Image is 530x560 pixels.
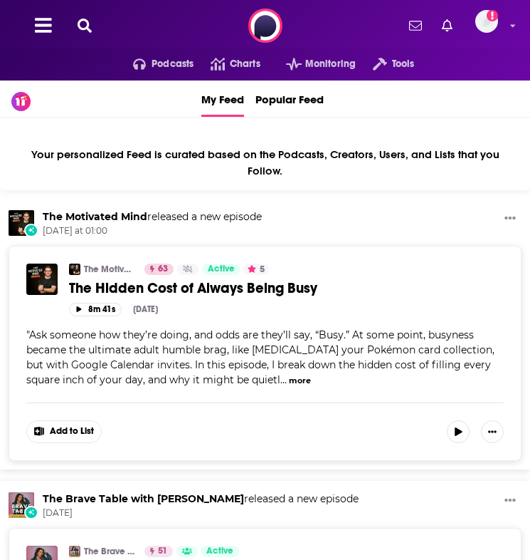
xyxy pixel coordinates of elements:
a: Logged in as sarahhallprinc [475,10,507,41]
a: Show notifications dropdown [436,14,458,38]
button: 5 [243,264,269,275]
span: [DATE] at 01:00 [43,225,262,237]
span: Logged in as sarahhallprinc [475,10,498,33]
a: My Feed [201,81,244,117]
a: Active [201,546,239,557]
span: My Feed [201,83,244,115]
span: " [26,328,494,386]
a: Active [202,264,240,275]
a: Popular Feed [255,81,324,117]
button: Show More Button [499,492,521,510]
h3: released a new episode [43,210,262,224]
span: Monitoring [305,54,356,74]
button: open menu [269,53,356,76]
span: Ask someone how they’re doing, and odds are they’ll say, “Busy.” At some point, busyness became t... [26,328,494,386]
button: Show More Button [481,420,504,443]
a: Charts [194,53,260,76]
span: The Hidden Cost of Always Being Busy [69,279,317,297]
span: Charts [230,54,260,74]
span: Add to List [50,426,94,437]
img: The Motivated Mind [9,210,34,236]
button: open menu [356,53,414,76]
span: Podcasts [152,54,194,74]
div: New Episode [24,506,38,519]
a: The Brave Table with Dr. Neeta Bhushan [43,492,244,505]
span: Tools [392,54,415,74]
a: The Motivated Mind [43,210,147,223]
span: Active [208,262,235,276]
img: User Profile [475,10,498,33]
a: The Brave Table with [PERSON_NAME] [84,546,135,557]
a: 51 [144,546,173,557]
span: Active [206,544,233,559]
button: more [289,375,311,387]
img: The Motivated Mind [69,264,80,275]
span: ... [280,373,287,386]
button: open menu [116,53,194,76]
svg: Add a profile image [487,10,498,21]
a: 63 [144,264,174,275]
a: The Hidden Cost of Always Being Busy [69,279,504,297]
a: Show notifications dropdown [403,14,428,38]
span: 63 [158,262,168,276]
button: Show More Button [27,421,101,442]
img: The Brave Table with Dr. Neeta Bhushan [9,492,34,518]
span: Popular Feed [255,83,324,115]
img: Podchaser - Follow, Share and Rate Podcasts [248,9,282,43]
div: New Episode [24,224,38,237]
span: [DATE] [43,507,359,519]
button: Show More Button [499,210,521,228]
button: 8m 41s [69,303,122,316]
a: The Motivated Mind [84,264,135,275]
img: The Hidden Cost of Always Being Busy [26,264,58,295]
h3: released a new episode [43,492,359,506]
div: [DATE] [133,304,158,314]
span: 51 [158,544,167,559]
img: The Brave Table with Dr. Neeta Bhushan [69,546,80,557]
